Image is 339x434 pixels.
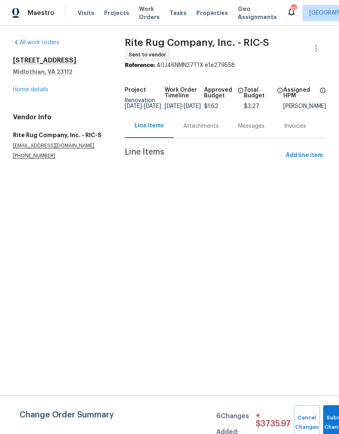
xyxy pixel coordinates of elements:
[13,131,105,139] h5: Rite Rug Company, Inc. - RIC-S
[125,148,282,163] span: Line Items
[283,103,326,109] div: [PERSON_NAME]
[244,103,259,109] span: $3.27
[135,122,164,130] div: Line Items
[13,113,105,121] h4: Vendor Info
[319,87,326,103] span: The hpm assigned to this work order.
[104,9,129,17] span: Projects
[125,62,155,68] b: Reference:
[165,103,201,109] span: -
[139,5,160,21] span: Work Orders
[283,87,317,99] h5: Assigned HPM
[129,51,169,59] span: Sent to vendor
[125,98,161,109] span: Renovation
[204,103,218,109] span: $1.62
[13,87,48,92] a: Home details
[237,87,244,103] span: The total cost of line items that have been approved by both Opendoor and the Trade Partner. This...
[125,38,269,47] span: Rite Rug Company, Inc. - RIC-S
[196,9,228,17] span: Properties
[286,150,323,161] span: Add line item
[284,122,306,130] div: Invoices
[125,103,161,109] span: -
[277,87,283,103] span: The total cost of line items that have been proposed by Opendoor. This sum includes line items th...
[165,87,204,99] h5: Work Order Timeline
[165,103,182,109] span: [DATE]
[125,87,146,93] h5: Project
[291,5,296,13] div: 10
[78,9,94,17] span: Visits
[238,5,277,21] span: Geo Assignments
[13,40,59,45] a: All work orders
[28,9,54,17] span: Maestro
[125,61,326,69] div: 40J46NMN37T1X-e1e279558
[144,103,161,109] span: [DATE]
[282,148,326,163] button: Add line item
[244,87,275,99] h5: Total Budget
[238,122,265,130] div: Messages
[184,103,201,109] span: [DATE]
[204,87,235,99] h5: Approved Budget
[169,10,187,16] span: Tasks
[125,103,142,109] span: [DATE]
[183,122,219,130] div: Attachments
